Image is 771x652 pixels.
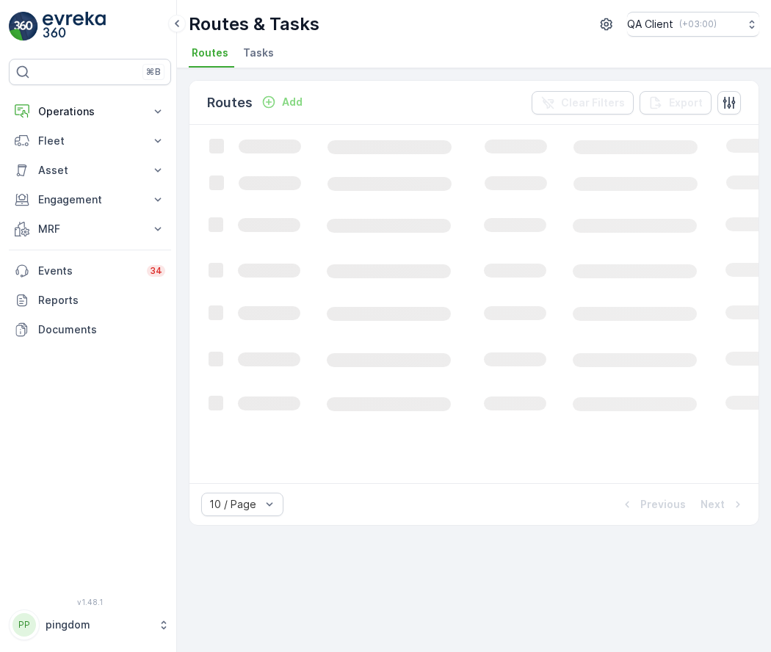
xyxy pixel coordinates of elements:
p: Export [669,95,703,110]
p: Next [701,497,725,512]
button: Clear Filters [532,91,634,115]
a: Reports [9,286,171,315]
p: QA Client [627,17,673,32]
p: ( +03:00 ) [679,18,717,30]
button: PPpingdom [9,609,171,640]
button: Fleet [9,126,171,156]
a: Events34 [9,256,171,286]
p: 34 [150,265,162,277]
p: Documents [38,322,165,337]
p: Routes [207,93,253,113]
p: Engagement [38,192,142,207]
p: pingdom [46,617,151,632]
button: QA Client(+03:00) [627,12,759,37]
img: logo_light-DOdMpM7g.png [43,12,106,41]
button: Export [640,91,712,115]
span: Tasks [243,46,274,60]
p: Previous [640,497,686,512]
p: Operations [38,104,142,119]
img: logo [9,12,38,41]
p: Asset [38,163,142,178]
button: Next [699,496,747,513]
a: Documents [9,315,171,344]
button: Previous [618,496,687,513]
button: Engagement [9,185,171,214]
p: Reports [38,293,165,308]
button: Add [256,93,308,111]
p: ⌘B [146,66,161,78]
p: Clear Filters [561,95,625,110]
p: Add [282,95,303,109]
button: Asset [9,156,171,185]
button: MRF [9,214,171,244]
span: v 1.48.1 [9,598,171,606]
p: Routes & Tasks [189,12,319,36]
p: Fleet [38,134,142,148]
p: Events [38,264,138,278]
button: Operations [9,97,171,126]
div: PP [12,613,36,637]
p: MRF [38,222,142,236]
span: Routes [192,46,228,60]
